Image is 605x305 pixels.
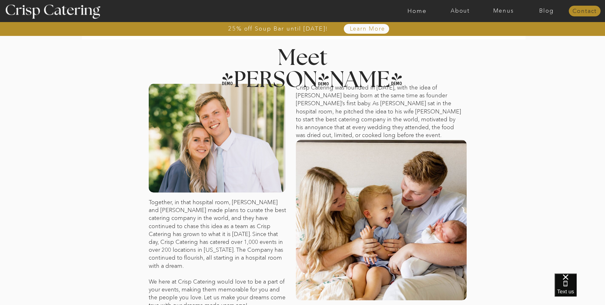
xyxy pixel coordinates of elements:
[555,273,605,305] iframe: podium webchat widget bubble
[221,47,384,72] h2: Meet [PERSON_NAME]
[296,84,463,140] p: Crisp Catering was founded in [DATE], with the idea of [PERSON_NAME] being born at the same time ...
[439,8,482,14] a: About
[525,8,568,14] a: Blog
[482,8,525,14] a: Menus
[569,8,601,14] a: Contact
[205,26,351,32] a: 25% off Soup Bar until [DATE]!
[395,8,439,14] a: Home
[149,199,287,284] p: Together, in that hospital room, [PERSON_NAME] and [PERSON_NAME] made plans to curate the best ca...
[335,26,400,32] a: Learn More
